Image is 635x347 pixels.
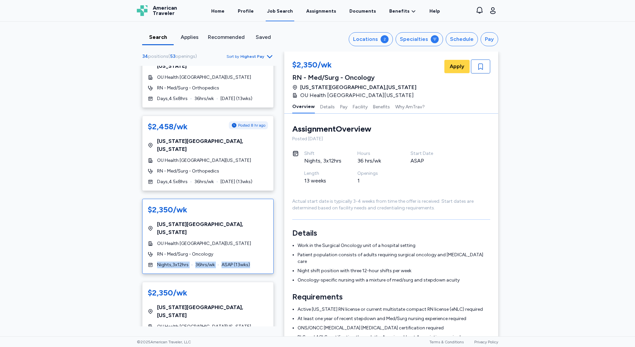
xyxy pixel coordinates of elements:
span: [US_STATE][GEOGRAPHIC_DATA] , [US_STATE] [157,137,268,153]
button: Apply [444,60,470,73]
span: RN - Med/Surg - Orthopedics [157,85,219,91]
span: 36 hrs/wk [194,95,214,102]
span: 36 hrs/wk [195,262,215,268]
span: Days , 4.5 x 8 hrs [157,178,188,185]
span: Benefits [389,8,409,15]
h3: Details [292,228,490,238]
div: ( ) [142,53,200,60]
span: [DATE] ( 13 wks) [221,95,252,102]
div: $2,350/wk [148,288,187,298]
div: $2,350/wk [148,204,187,215]
div: 1 [357,177,395,185]
span: openings [175,54,195,59]
span: [US_STATE][GEOGRAPHIC_DATA] , [US_STATE] [157,220,268,236]
button: Specialties [396,32,443,46]
span: Nights , 3 x 12 hrs [157,262,189,268]
span: 34 [142,54,148,59]
span: ASAP ( 13 wks) [222,262,250,268]
div: Length [304,170,341,177]
span: OU Health [GEOGRAPHIC_DATA][US_STATE] [157,240,251,247]
li: Patient population consists of adults requiring surgical oncology and [MEDICAL_DATA] care [298,252,490,265]
div: Recommended [208,33,245,41]
span: OU Health [GEOGRAPHIC_DATA][US_STATE] [157,157,251,164]
a: Job Search [266,1,294,21]
span: RN - Med/Surg - Oncology [157,251,213,258]
a: Benefits [389,8,416,15]
div: Job Search [267,8,293,15]
h3: Requirements [292,291,490,302]
span: Posted 8 hr ago [238,123,265,128]
button: Pay [340,99,347,113]
div: Search [145,33,171,41]
div: Pay [485,35,494,43]
li: Night shift position with three 12-hour shifts per week [298,268,490,274]
button: Facility [353,99,368,113]
span: © 2025 American Traveler, LLC [137,339,191,345]
li: BLS and ACLS certification through the American Heart Association required [298,334,490,341]
li: Oncology-specific nursing with a mixture of med/surg and stepdown acuity [298,277,490,284]
div: 13 weeks [304,177,341,185]
div: Start Date [410,150,448,157]
li: ONS/ONCC [MEDICAL_DATA] [MEDICAL_DATA] certification required [298,325,490,331]
a: Privacy Policy [474,340,498,344]
div: Nights, 3x12hrs [304,157,341,165]
span: RN - Med/Surg - Orthopedics [157,168,219,174]
div: Specialties [400,35,428,43]
div: $2,350/wk [292,59,418,71]
li: Active [US_STATE] RN license or current multistate compact RN license (eNLC) required [298,306,490,313]
span: [US_STATE][GEOGRAPHIC_DATA] , [US_STATE] [300,83,416,91]
span: [DATE] ( 13 wks) [221,178,252,185]
button: Overview [292,99,315,113]
button: Details [320,99,335,113]
span: Days , 4.5 x 8 hrs [157,95,188,102]
div: RN - Med/Surg - Oncology [292,73,418,82]
li: Work in the Surgical Oncology unit of a hospital setting [298,242,490,249]
span: positions [148,54,168,59]
a: Terms & Conditions [429,340,464,344]
div: Assignment Overview [292,124,371,134]
div: Applies [176,33,203,41]
div: Actual start date is typically 3-4 weeks from time the offer is received. Start dates are determi... [292,198,490,211]
div: $2,458/wk [148,121,188,132]
span: Highest Pay [240,54,264,59]
div: Hours [357,150,395,157]
div: ASAP [410,157,448,165]
div: Shift [304,150,341,157]
button: Sort byHighest Pay [227,53,274,60]
span: OU Health [GEOGRAPHIC_DATA][US_STATE] [157,323,251,330]
button: Why AmTrav? [395,99,425,113]
span: 53 [170,54,175,59]
div: Locations [353,35,378,43]
button: Pay [481,32,498,46]
span: OU Health [GEOGRAPHIC_DATA][US_STATE] [300,91,414,99]
div: Schedule [450,35,474,43]
button: Schedule [446,32,478,46]
button: Benefits [373,99,390,113]
div: 36 hrs/wk [357,157,395,165]
div: Saved [250,33,276,41]
span: 36 hrs/wk [194,178,214,185]
img: Logo [137,5,147,16]
button: Locations2 [349,32,393,46]
div: Openings [357,170,395,177]
span: Sort by [227,54,239,59]
span: American Traveler [153,5,177,16]
span: Apply [450,62,464,70]
li: At least one year of recent stepdown and Med/Surg nursing experience required [298,315,490,322]
span: [US_STATE][GEOGRAPHIC_DATA] , [US_STATE] [157,303,268,319]
div: 2 [381,35,389,43]
span: OU Health [GEOGRAPHIC_DATA][US_STATE] [157,74,251,81]
div: Posted [DATE] [292,136,490,142]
